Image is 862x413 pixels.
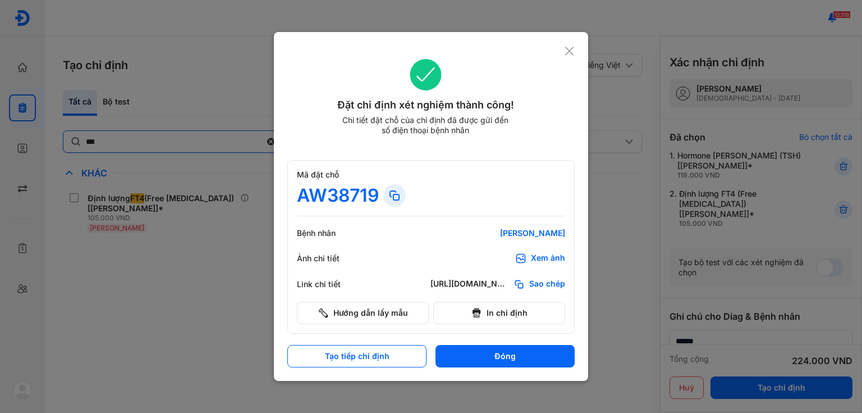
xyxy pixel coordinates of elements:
[297,170,565,180] div: Mã đặt chỗ
[297,253,364,264] div: Ảnh chi tiết
[430,279,509,290] div: [URL][DOMAIN_NAME]
[430,228,565,238] div: [PERSON_NAME]
[531,253,565,264] div: Xem ảnh
[297,184,379,207] div: AW38719
[297,228,364,238] div: Bệnh nhân
[337,115,513,135] div: Chi tiết đặt chỗ của chỉ định đã được gửi đến số điện thoại bệnh nhân
[529,279,565,290] span: Sao chép
[287,97,564,113] div: Đặt chỉ định xét nghiệm thành công!
[435,345,575,367] button: Đóng
[433,302,565,324] button: In chỉ định
[297,302,429,324] button: Hướng dẫn lấy mẫu
[297,279,364,289] div: Link chi tiết
[287,345,427,367] button: Tạo tiếp chỉ định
